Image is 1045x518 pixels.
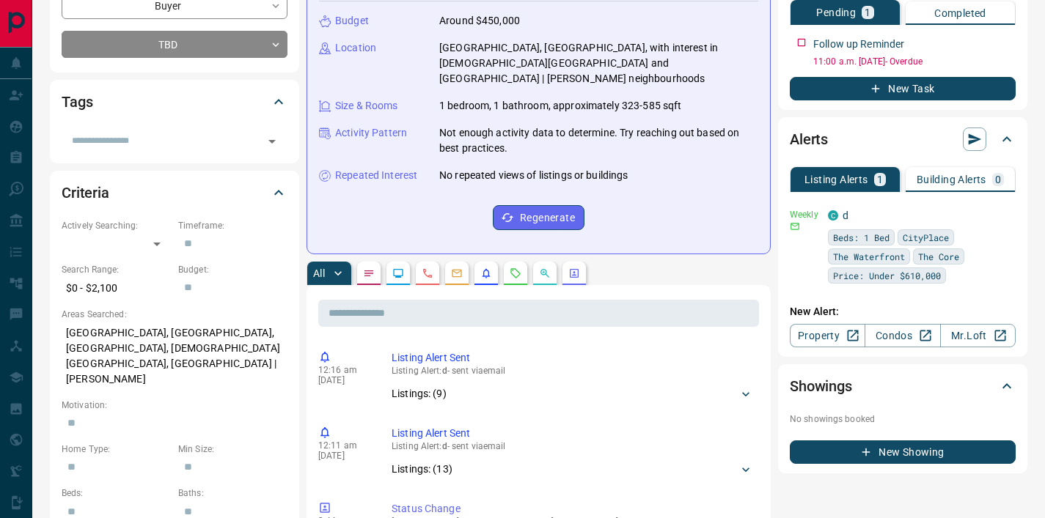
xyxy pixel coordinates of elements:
[442,441,447,451] span: d
[439,168,628,183] p: No repeated views of listings or buildings
[62,31,287,58] div: TBD
[392,462,452,477] p: Listings: ( 13 )
[439,40,758,86] p: [GEOGRAPHIC_DATA], [GEOGRAPHIC_DATA], with interest in [DEMOGRAPHIC_DATA][GEOGRAPHIC_DATA] and [G...
[392,456,753,483] div: Listings: (13)
[539,267,551,279] svg: Opportunities
[62,276,171,300] p: $0 - $2,100
[62,399,287,412] p: Motivation:
[318,440,370,451] p: 12:11 am
[318,365,370,375] p: 12:16 am
[62,443,171,456] p: Home Type:
[392,501,753,517] p: Status Change
[335,40,376,56] p: Location
[843,210,848,221] a: d
[422,267,433,279] svg: Calls
[442,366,447,376] span: d
[790,324,865,347] a: Property
[363,267,375,279] svg: Notes
[917,174,986,185] p: Building Alerts
[392,366,753,376] p: Listing Alert : - sent via email
[510,267,521,279] svg: Requests
[813,55,1016,68] p: 11:00 a.m. [DATE] - Overdue
[934,8,986,18] p: Completed
[790,304,1016,319] p: New Alert:
[392,350,753,366] p: Listing Alert Sent
[451,267,463,279] svg: Emails
[816,7,856,18] p: Pending
[62,219,171,232] p: Actively Searching:
[62,308,287,321] p: Areas Searched:
[178,486,287,500] p: Baths:
[439,125,758,156] p: Not enough activity data to determine. Try reaching out based on best practices.
[318,375,370,385] p: [DATE]
[392,267,404,279] svg: Lead Browsing Activity
[790,221,800,232] svg: Email
[790,122,1016,157] div: Alerts
[813,37,904,52] p: Follow up Reminder
[392,426,753,441] p: Listing Alert Sent
[804,174,868,185] p: Listing Alerts
[318,451,370,461] p: [DATE]
[790,208,819,221] p: Weekly
[865,324,940,347] a: Condos
[493,205,584,230] button: Regenerate
[940,324,1016,347] a: Mr.Loft
[335,98,398,114] p: Size & Rooms
[392,380,753,407] div: Listings: (9)
[62,181,109,204] h2: Criteria
[790,374,852,398] h2: Showings
[833,249,905,264] span: The Waterfront
[918,249,959,264] span: The Core
[865,7,870,18] p: 1
[178,219,287,232] p: Timeframe:
[568,267,580,279] svg: Agent Actions
[178,263,287,276] p: Budget:
[439,13,520,29] p: Around $450,000
[790,369,1016,404] div: Showings
[790,127,828,151] h2: Alerts
[833,268,941,283] span: Price: Under $610,000
[62,84,287,119] div: Tags
[392,441,753,451] p: Listing Alert : - sent via email
[62,90,92,114] h2: Tags
[335,125,407,141] p: Activity Pattern
[790,77,1016,100] button: New Task
[995,174,1001,185] p: 0
[62,175,287,210] div: Criteria
[178,443,287,456] p: Min Size:
[62,321,287,391] p: [GEOGRAPHIC_DATA], [GEOGRAPHIC_DATA], [GEOGRAPHIC_DATA], [DEMOGRAPHIC_DATA][GEOGRAPHIC_DATA], [GE...
[877,174,883,185] p: 1
[439,98,681,114] p: 1 bedroom, 1 bathroom, approximately 323-585 sqft
[828,210,838,221] div: condos.ca
[480,267,492,279] svg: Listing Alerts
[262,131,282,152] button: Open
[62,486,171,500] p: Beds:
[313,268,325,278] p: All
[833,230,890,245] span: Beds: 1 Bed
[392,386,447,402] p: Listings: ( 9 )
[903,230,949,245] span: CityPlace
[62,263,171,276] p: Search Range:
[790,412,1016,426] p: No showings booked
[335,168,417,183] p: Repeated Interest
[790,440,1016,464] button: New Showing
[335,13,369,29] p: Budget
